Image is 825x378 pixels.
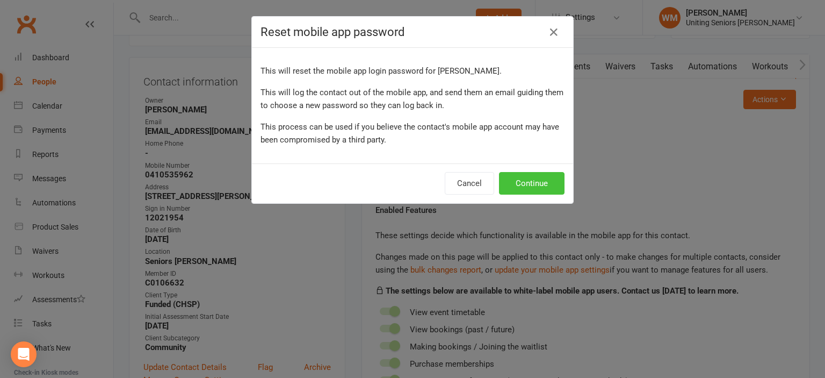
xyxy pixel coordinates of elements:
[499,172,565,195] button: Continue
[260,88,563,110] span: This will log the contact out of the mobile app, and send them an email guiding them to choose a ...
[260,25,565,39] h4: Reset mobile app password
[260,66,502,76] span: This will reset the mobile app login password for [PERSON_NAME].
[445,172,494,195] button: Cancel
[11,341,37,367] div: Open Intercom Messenger
[260,122,559,145] span: This process can be used if you believe the contact's mobile app account may have been compromise...
[545,24,562,41] button: Close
